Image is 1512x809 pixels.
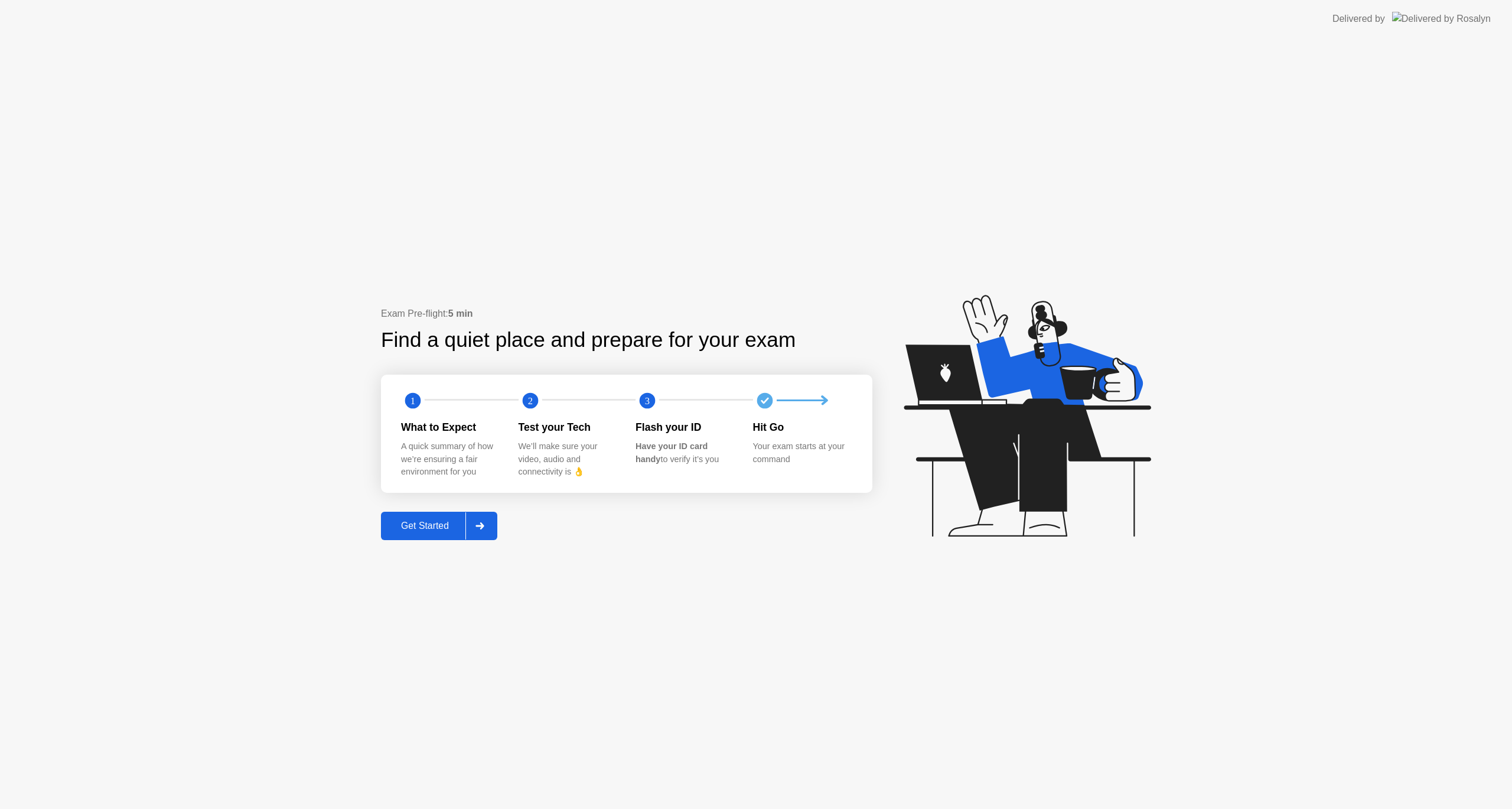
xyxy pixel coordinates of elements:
[645,395,650,406] text: 3
[636,440,734,466] div: to verify it’s you
[401,440,500,479] div: A quick summary of how we’re ensuring a fair environment for you
[384,521,465,531] div: Get Started
[636,441,708,464] b: Have your ID card handy
[753,420,852,435] div: Hit Go
[519,420,617,435] div: Test your Tech
[381,512,497,540] button: Get Started
[381,307,872,321] div: Exam Pre-flight:
[1332,12,1385,26] div: Delivered by
[401,420,500,435] div: What to Expect
[753,440,852,466] div: Your exam starts at your command
[519,440,617,479] div: We’ll make sure your video, audio and connectivity is 👌
[381,324,797,356] div: Find a quiet place and prepare for your exam
[636,420,734,435] div: Flash your ID
[1392,12,1491,25] img: Delivered by Rosalyn
[448,308,473,319] b: 5 min
[527,395,532,406] text: 2
[410,395,415,406] text: 1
